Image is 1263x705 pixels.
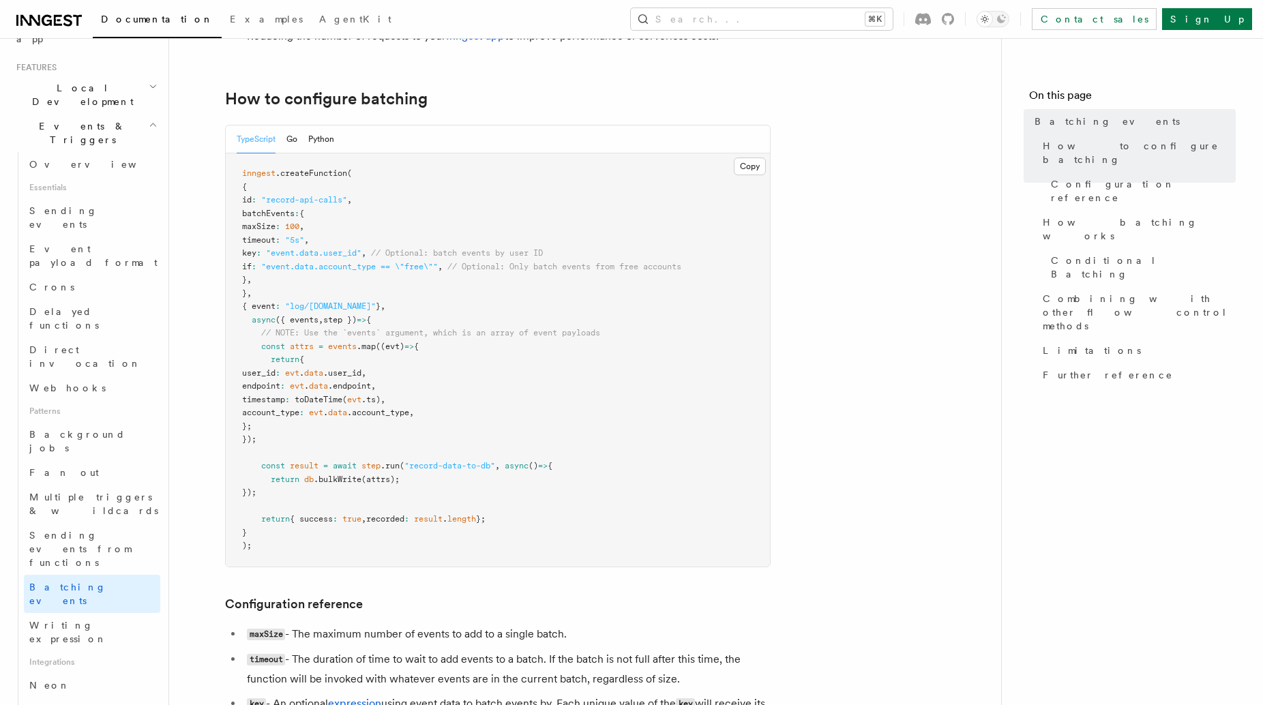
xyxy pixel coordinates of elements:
[29,680,70,691] span: Neon
[225,595,363,614] a: Configuration reference
[29,306,99,331] span: Delayed functions
[323,368,361,378] span: .user_id
[261,461,285,470] span: const
[342,395,347,404] span: (
[11,114,160,152] button: Events & Triggers
[261,195,347,205] span: "record-api-calls"
[381,301,385,311] span: ,
[29,205,98,230] span: Sending events
[381,461,400,470] span: .run
[24,198,160,237] a: Sending events
[243,625,771,644] li: - The maximum number of events to add to a single batch.
[295,395,342,404] span: toDateTime
[101,14,213,25] span: Documentation
[290,342,314,351] span: attrs
[366,315,371,325] span: {
[276,315,318,325] span: ({ events
[261,342,285,351] span: const
[299,408,304,417] span: :
[371,248,543,258] span: // Optional: batch events by user ID
[347,168,352,178] span: (
[1037,338,1236,363] a: Limitations
[290,514,333,524] span: { success
[304,368,323,378] span: data
[1037,363,1236,387] a: Further reference
[29,620,107,644] span: Writing expression
[357,342,376,351] span: .map
[357,315,366,325] span: =>
[276,168,347,178] span: .createFunction
[29,159,170,170] span: Overview
[24,673,160,697] a: Neon
[371,381,376,391] span: ,
[242,168,276,178] span: inngest
[11,76,160,114] button: Local Development
[285,235,304,245] span: "5s"
[304,235,309,245] span: ,
[242,528,247,537] span: }
[29,282,74,292] span: Crons
[734,157,766,175] button: Copy
[400,461,404,470] span: (
[476,514,486,524] span: };
[323,315,357,325] span: step })
[361,461,381,470] span: step
[247,275,252,284] span: ,
[29,492,158,516] span: Multiple triggers & wildcards
[1051,254,1236,281] span: Conditional Batching
[242,235,276,245] span: timeout
[261,262,438,271] span: "event.data.account_type == \"free\""
[548,461,552,470] span: {
[1032,8,1157,30] a: Contact sales
[404,514,409,524] span: :
[328,342,357,351] span: events
[361,514,366,524] span: ,
[276,235,280,245] span: :
[242,487,256,497] span: });
[361,368,366,378] span: ,
[328,408,347,417] span: data
[11,62,57,73] span: Features
[242,288,247,298] span: }
[256,248,261,258] span: :
[447,262,681,271] span: // Optional: Only batch events from free accounts
[1045,248,1236,286] a: Conditional Batching
[323,408,328,417] span: .
[242,182,247,192] span: {
[24,613,160,651] a: Writing expression
[347,195,352,205] span: ,
[318,315,323,325] span: ,
[242,368,276,378] span: user_id
[361,475,400,484] span: (attrs);
[438,262,443,271] span: ,
[1043,139,1236,166] span: How to configure batching
[381,395,385,404] span: ,
[1043,344,1141,357] span: Limitations
[865,12,885,26] kbd: ⌘K
[376,342,404,351] span: ((evt)
[333,514,338,524] span: :
[29,467,99,478] span: Fan out
[242,275,247,284] span: }
[24,400,160,422] span: Patterns
[347,395,361,404] span: evt
[347,408,409,417] span: .account_type
[225,89,428,108] a: How to configure batching
[299,368,304,378] span: .
[443,514,447,524] span: .
[1051,177,1236,205] span: Configuration reference
[222,4,311,37] a: Examples
[1162,8,1252,30] a: Sign Up
[311,4,400,37] a: AgentKit
[1043,215,1236,243] span: How batching works
[24,460,160,485] a: Fan out
[29,429,125,453] span: Background jobs
[252,315,276,325] span: async
[290,381,304,391] span: evt
[24,485,160,523] a: Multiple triggers & wildcards
[309,408,323,417] span: evt
[243,650,771,689] li: - The duration of time to wait to add events to a batch. If the batch is not full after this time...
[290,461,318,470] span: result
[977,11,1009,27] button: Toggle dark mode
[29,582,106,606] span: Batching events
